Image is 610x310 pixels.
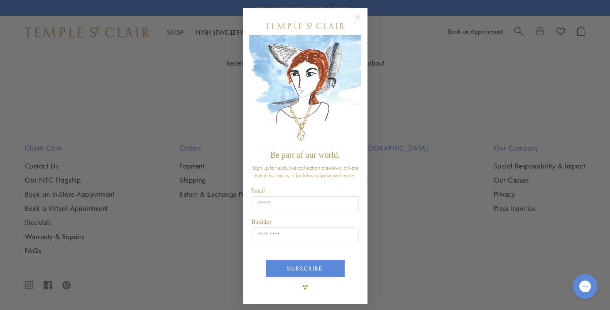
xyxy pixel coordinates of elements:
[266,260,345,277] button: SUBSCRIBE
[251,188,265,194] span: Email
[252,219,272,225] span: Birthday
[270,150,340,159] span: Be part of our world.
[252,196,359,212] input: Email
[297,279,314,295] img: TSC
[252,164,358,179] span: Sign up for exclusive collection previews, private event invitations, a birthday surprise and more.
[266,23,345,29] img: Temple St. Clair
[568,271,602,302] iframe: Gorgias live chat messenger
[357,17,367,27] button: Close dialog
[249,35,361,146] img: c4a9eb12-d91a-4d4a-8ee0-386386f4f338.jpeg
